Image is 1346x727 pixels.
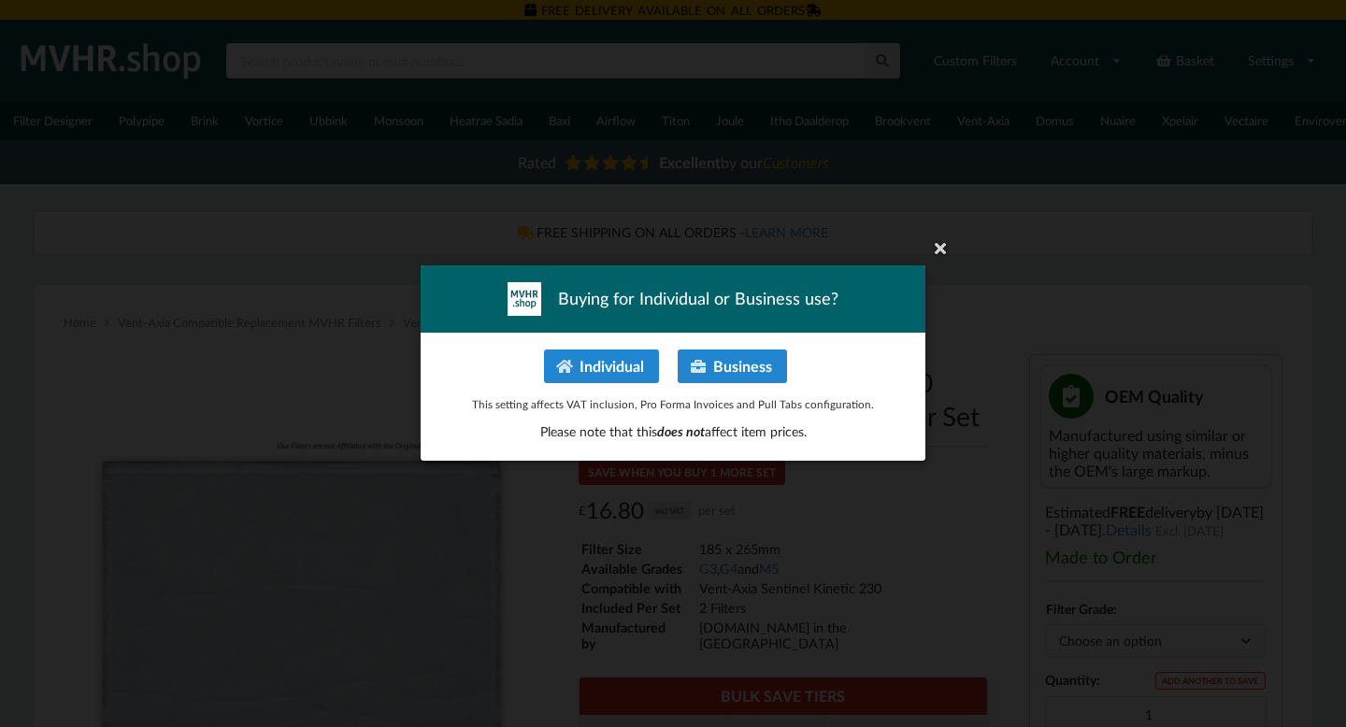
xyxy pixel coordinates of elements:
p: Please note that this affect item prices. [440,423,906,442]
img: mvhr-inverted.png [508,282,541,316]
button: Individual [544,349,659,383]
span: Buying for Individual or Business use? [558,288,838,311]
p: This setting affects VAT inclusion, Pro Forma Invoices and Pull Tabs configuration. [440,396,906,412]
span: does not [657,424,705,440]
button: Business [678,349,787,383]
